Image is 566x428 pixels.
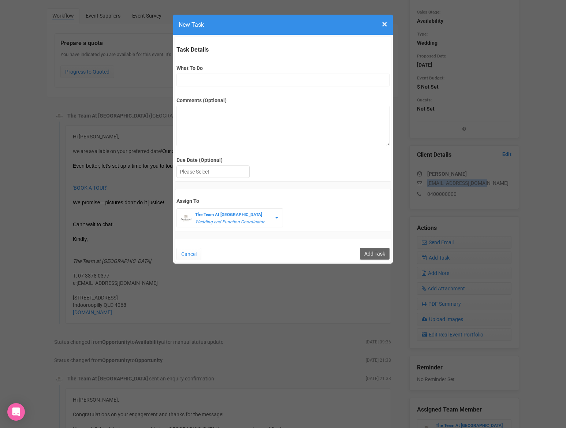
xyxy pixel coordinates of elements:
[176,156,389,164] label: Due Date (Optional)
[382,18,387,30] span: ×
[176,64,389,72] label: What To Do
[176,248,201,260] button: Cancel
[176,46,389,54] legend: Task Details
[360,248,390,260] input: Add Task
[195,219,264,224] em: Wedding and Function Coordinator
[195,212,262,217] strong: The Team At [GEOGRAPHIC_DATA]
[179,20,387,29] h4: New Task
[176,97,389,104] label: Comments (Optional)
[180,213,191,224] img: BGLogo.jpg
[176,197,389,205] label: Assign To
[7,403,25,421] div: Open Intercom Messenger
